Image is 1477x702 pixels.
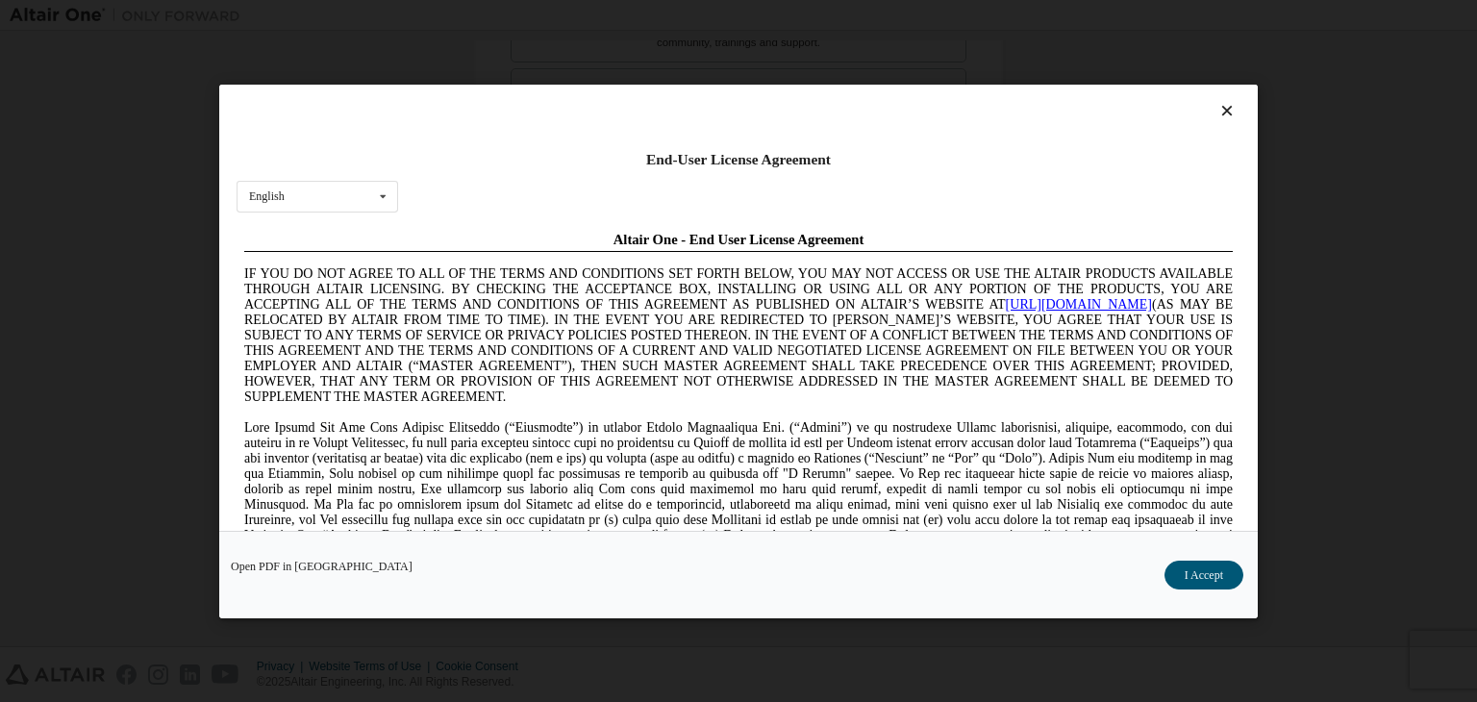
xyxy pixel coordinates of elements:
[8,42,996,180] span: IF YOU DO NOT AGREE TO ALL OF THE TERMS AND CONDITIONS SET FORTH BELOW, YOU MAY NOT ACCESS OR USE...
[1164,561,1243,589] button: I Accept
[237,150,1240,169] div: End-User License Agreement
[8,196,996,334] span: Lore Ipsumd Sit Ame Cons Adipisc Elitseddo (“Eiusmodte”) in utlabor Etdolo Magnaaliqua Eni. (“Adm...
[769,73,915,88] a: [URL][DOMAIN_NAME]
[377,8,628,23] span: Altair One - End User License Agreement
[231,561,413,572] a: Open PDF in [GEOGRAPHIC_DATA]
[249,190,285,202] div: English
